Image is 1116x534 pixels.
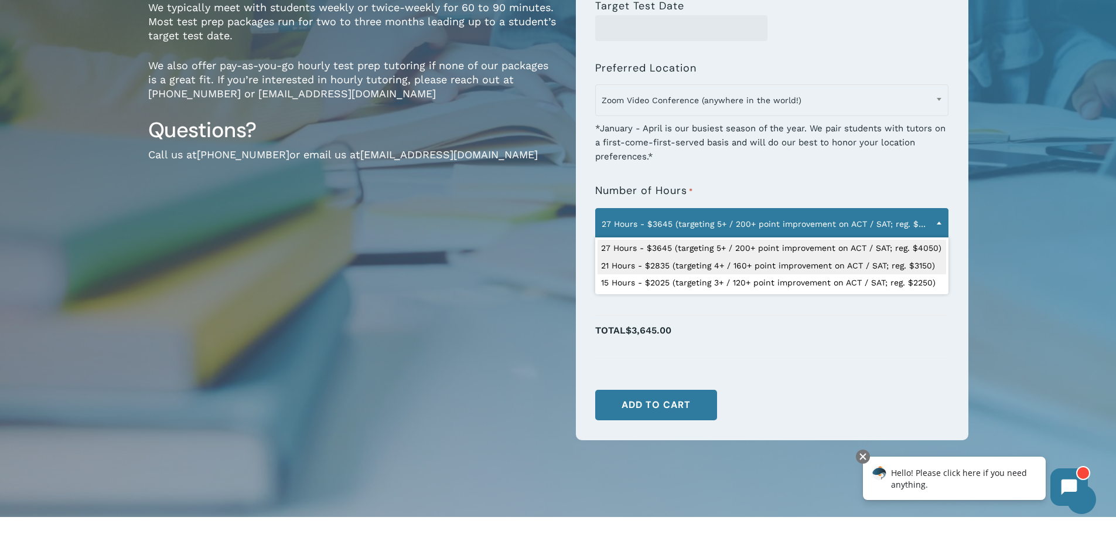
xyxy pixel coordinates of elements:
span: 27 Hours - $3645 (targeting 5+ / 200+ point improvement on ACT / SAT; reg. $4050) [596,212,948,236]
a: [EMAIL_ADDRESS][DOMAIN_NAME] [360,148,538,161]
label: Preferred Location [595,62,697,74]
li: 21 Hours - $2835 (targeting 4+ / 160+ point improvement on ACT / SAT; reg. $3150) [598,257,946,275]
p: Total [595,322,948,352]
span: 27 Hours - $3645 (targeting 5+ / 200+ point improvement on ACT / SAT; reg. $4050) [595,208,948,240]
iframe: Chatbot [851,447,1100,518]
p: We also offer pay-as-you-go hourly test prep tutoring if none of our packages is a great fit. If ... [148,59,558,117]
h3: Questions? [148,117,558,144]
label: Number of Hours [595,185,693,198]
span: $3,645.00 [626,325,671,336]
li: 27 Hours - $3645 (targeting 5+ / 200+ point improvement on ACT / SAT; reg. $4050) [598,240,946,257]
a: [PHONE_NUMBER] [197,148,289,161]
li: 15 Hours - $2025 (targeting 3+ / 120+ point improvement on ACT / SAT; reg. $2250) [598,274,946,292]
div: *January - April is our busiest season of the year. We pair students with tutors on a first-come-... [595,114,948,164]
button: Add to cart [595,390,717,420]
span: Zoom Video Conference (anywhere in the world!) [595,84,948,116]
p: Call us at or email us at [148,148,558,178]
p: We typically meet with students weekly or twice-weekly for 60 to 90 minutes. Most test prep packa... [148,1,558,59]
span: Zoom Video Conference (anywhere in the world!) [596,88,948,113]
